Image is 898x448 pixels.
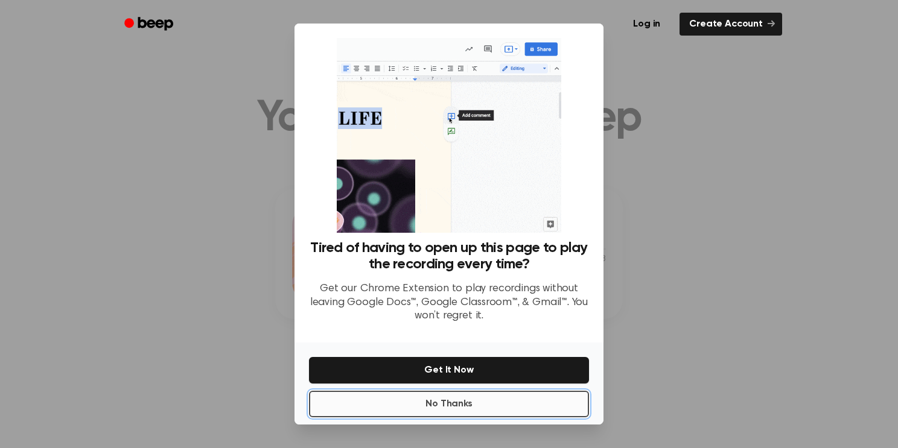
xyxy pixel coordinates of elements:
[116,13,184,36] a: Beep
[309,240,589,273] h3: Tired of having to open up this page to play the recording every time?
[337,38,561,233] img: Beep extension in action
[309,391,589,417] button: No Thanks
[309,282,589,323] p: Get our Chrome Extension to play recordings without leaving Google Docs™, Google Classroom™, & Gm...
[680,13,782,36] a: Create Account
[621,10,672,38] a: Log in
[309,357,589,383] button: Get It Now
